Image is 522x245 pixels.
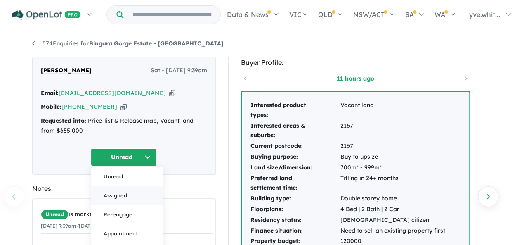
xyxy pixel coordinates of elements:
[41,66,92,76] span: [PERSON_NAME]
[250,162,340,173] td: Land size/dimension:
[340,193,446,204] td: Double storey home
[120,102,127,111] button: Copy
[61,103,117,110] a: [PHONE_NUMBER]
[91,205,163,224] button: Re-engage
[91,167,163,186] button: Unread
[250,215,340,226] td: Residency status:
[241,57,470,68] div: Buyer Profile:
[125,6,219,24] input: Try estate name, suburb, builder or developer
[469,10,500,19] span: yve.whit...
[250,100,340,121] td: Interested product types:
[12,10,81,20] img: Openlot PRO Logo White
[340,141,446,152] td: 2167
[59,89,166,97] a: [EMAIL_ADDRESS][DOMAIN_NAME]
[250,193,340,204] td: Building type:
[340,204,446,215] td: 4 Bed | 2 Bath | 2 Car
[250,121,340,141] td: Interested areas & suburbs:
[91,186,163,205] button: Assigned
[250,226,340,236] td: Finance situation:
[32,183,216,194] div: Notes:
[250,141,340,152] td: Current postcode:
[340,226,446,236] td: Need to sell an existing property first
[340,121,446,141] td: 2167
[41,117,86,124] strong: Requested info:
[41,223,97,229] small: [DATE] 9:39am ([DATE])
[340,100,446,121] td: Vacant land
[41,89,59,97] strong: Email:
[32,40,224,47] a: 574Enquiries forBingara Gorge Estate - [GEOGRAPHIC_DATA]
[32,39,490,49] nav: breadcrumb
[169,89,175,98] button: Copy
[41,209,213,219] div: is marked.
[89,40,224,47] strong: Bingara Gorge Estate - [GEOGRAPHIC_DATA]
[340,215,446,226] td: [DEMOGRAPHIC_DATA] citizen
[340,162,446,173] td: 700m² - 999m²
[250,204,340,215] td: Floorplans:
[41,209,68,219] span: Unread
[151,66,207,76] span: Sat - [DATE] 9:39am
[320,74,390,83] a: 11 hours ago
[91,148,157,166] button: Unread
[250,173,340,194] td: Preferred land settlement time:
[91,224,163,243] button: Appointment
[340,173,446,194] td: Titling in 24+ months
[41,116,207,136] div: Price-list & Release map, Vacant land from $655,000
[340,152,446,162] td: Buy to upsize
[41,103,61,110] strong: Mobile:
[250,152,340,162] td: Buying purpose:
